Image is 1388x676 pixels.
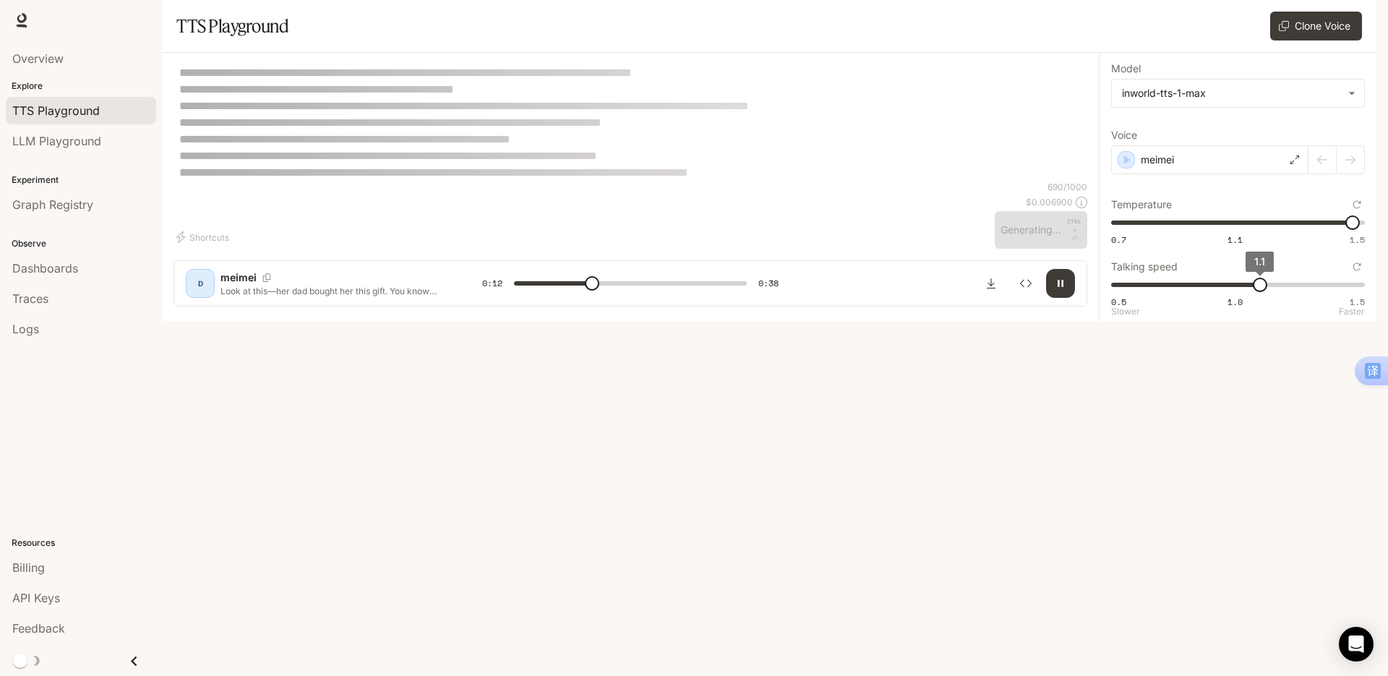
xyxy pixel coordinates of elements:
div: inworld-tts-1-max [1122,86,1341,100]
span: 0:38 [758,276,779,291]
p: Faster [1339,307,1365,316]
button: Shortcuts [173,226,235,249]
span: 1.0 [1228,296,1243,308]
span: 1.5 [1350,296,1365,308]
div: Open Intercom Messenger [1339,627,1374,662]
p: Voice [1111,130,1137,140]
span: 1.5 [1350,234,1365,246]
button: Reset to default [1349,197,1365,213]
button: Download audio [977,269,1006,298]
p: meimei [1141,153,1174,167]
h1: TTS Playground [176,12,288,40]
p: Talking speed [1111,262,1178,272]
button: Inspect [1011,269,1040,298]
button: Clone Voice [1270,12,1362,40]
p: Model [1111,64,1141,74]
p: Slower [1111,307,1140,316]
span: 0.5 [1111,296,1126,308]
button: Reset to default [1349,259,1365,275]
p: Look at this—her dad bought her this gift. You know how adorable this little purse is for a littl... [220,285,447,297]
span: 1.1 [1228,234,1243,246]
div: D [189,272,212,295]
span: 0.7 [1111,234,1126,246]
div: inworld-tts-1-max [1112,80,1364,107]
p: Temperature [1111,200,1172,210]
span: 1.1 [1254,255,1265,268]
span: 0:12 [482,276,502,291]
p: 690 / 1000 [1048,181,1087,193]
button: Copy Voice ID [257,273,277,282]
p: meimei [220,270,257,285]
